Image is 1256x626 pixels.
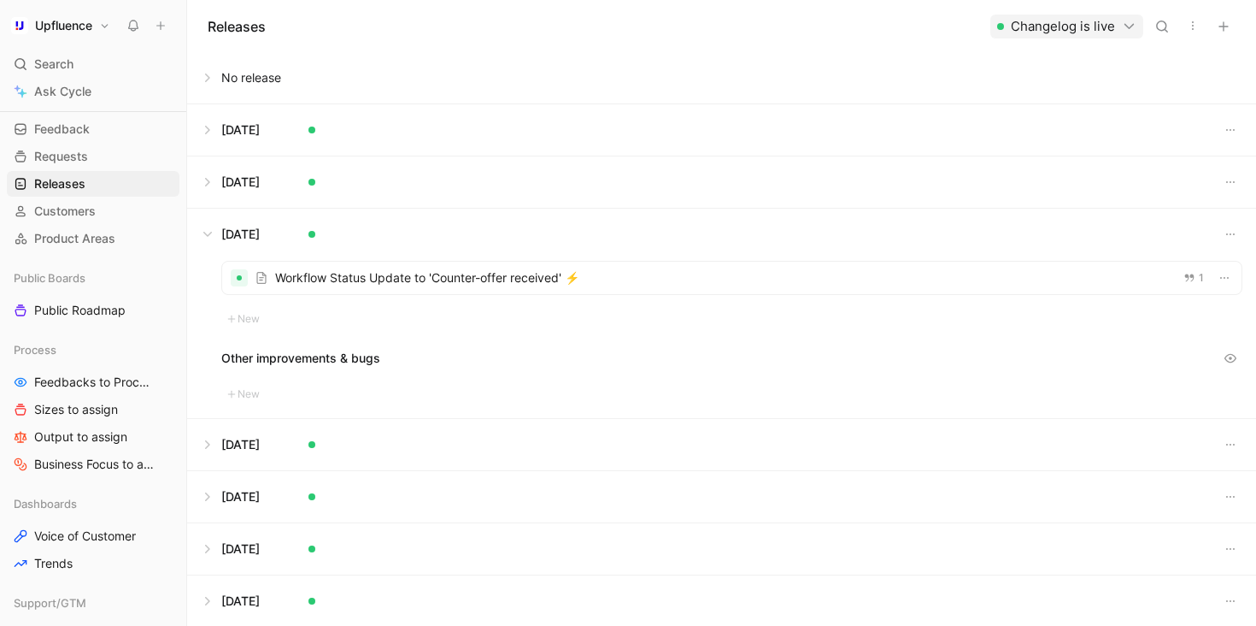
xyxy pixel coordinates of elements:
div: Dashboards [7,491,179,517]
div: Search [7,51,179,77]
a: Customers [7,198,179,224]
span: Voice of Customer [34,528,136,545]
div: Other improvements & bugs [221,346,1242,370]
button: UpfluenceUpfluence [7,14,114,38]
span: Requests [34,148,88,165]
h1: Releases [208,16,266,37]
a: Public Roadmap [7,298,179,323]
span: Public Roadmap [34,302,126,319]
span: 1 [1199,273,1204,283]
button: New [221,309,266,329]
h1: Upfluence [35,18,92,33]
span: Dashboards [14,495,77,512]
a: Releases [7,171,179,197]
a: Business Focus to assign [7,452,179,477]
div: Support/GTM [7,590,179,616]
span: Feedback [34,121,90,138]
span: Ask Cycle [34,81,91,102]
img: Upfluence [11,17,28,34]
span: Search [34,54,73,74]
span: Process [14,341,56,358]
a: Feedback [7,116,179,142]
button: New [221,384,266,405]
span: Trends [34,555,73,572]
span: Public Boards [14,269,85,286]
div: Public Boards [7,265,179,291]
span: Releases [34,175,85,192]
button: Changelog is live [990,15,1143,38]
a: Trends [7,551,179,576]
span: Feedbacks to Process [34,374,156,391]
span: Product Areas [34,230,115,247]
div: DashboardsVoice of CustomerTrends [7,491,179,576]
div: Public BoardsPublic Roadmap [7,265,179,323]
button: 1 [1180,269,1207,287]
a: Voice of Customer [7,523,179,549]
a: Ask Cycle [7,79,179,104]
a: Requests [7,144,179,169]
a: Product Areas [7,226,179,251]
span: Output to assign [34,428,127,446]
span: Support/GTM [14,594,86,611]
a: Output to assign [7,424,179,450]
a: Sizes to assign [7,397,179,422]
span: Customers [34,203,96,220]
span: Business Focus to assign [34,456,157,473]
div: ProcessFeedbacks to ProcessSizes to assignOutput to assignBusiness Focus to assign [7,337,179,477]
a: Feedbacks to Process [7,369,179,395]
span: Sizes to assign [34,401,118,418]
div: Process [7,337,179,363]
